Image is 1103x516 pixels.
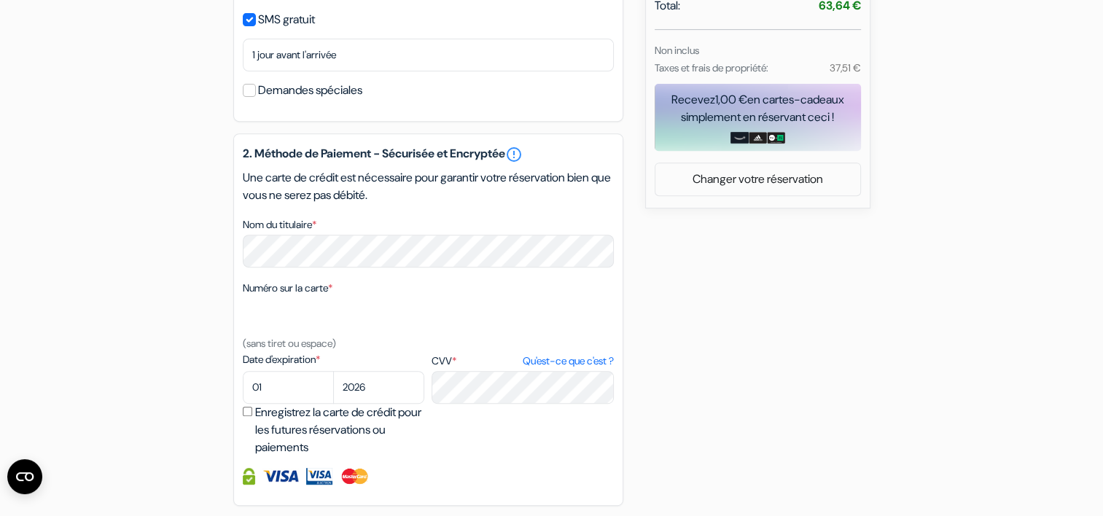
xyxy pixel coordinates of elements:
img: Information de carte de crédit entièrement encryptée et sécurisée [243,468,255,485]
label: Nom du titulaire [243,217,316,232]
small: Non inclus [655,44,699,57]
a: Changer votre réservation [655,165,860,193]
label: CVV [432,353,613,369]
label: Demandes spéciales [258,80,362,101]
small: (sans tiret ou espace) [243,337,336,350]
label: Date d'expiration [243,352,424,367]
small: Taxes et frais de propriété: [655,61,768,74]
img: Master Card [340,468,370,485]
button: Ouvrir le widget CMP [7,459,42,494]
img: amazon-card-no-text.png [730,132,749,144]
img: Visa Electron [306,468,332,485]
a: error_outline [505,146,523,163]
p: Une carte de crédit est nécessaire pour garantir votre réservation bien que vous ne serez pas déb... [243,169,614,204]
img: uber-uber-eats-card.png [767,132,785,144]
small: 37,51 € [829,61,860,74]
div: Recevez en cartes-cadeaux simplement en réservant ceci ! [655,91,861,126]
h5: 2. Méthode de Paiement - Sécurisée et Encryptée [243,146,614,163]
label: Enregistrez la carte de crédit pour les futures réservations ou paiements [255,404,429,456]
label: SMS gratuit [258,9,315,30]
a: Qu'est-ce que c'est ? [522,353,613,369]
img: adidas-card.png [749,132,767,144]
label: Numéro sur la carte [243,281,332,296]
span: 1,00 € [715,92,747,107]
img: Visa [262,468,299,485]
